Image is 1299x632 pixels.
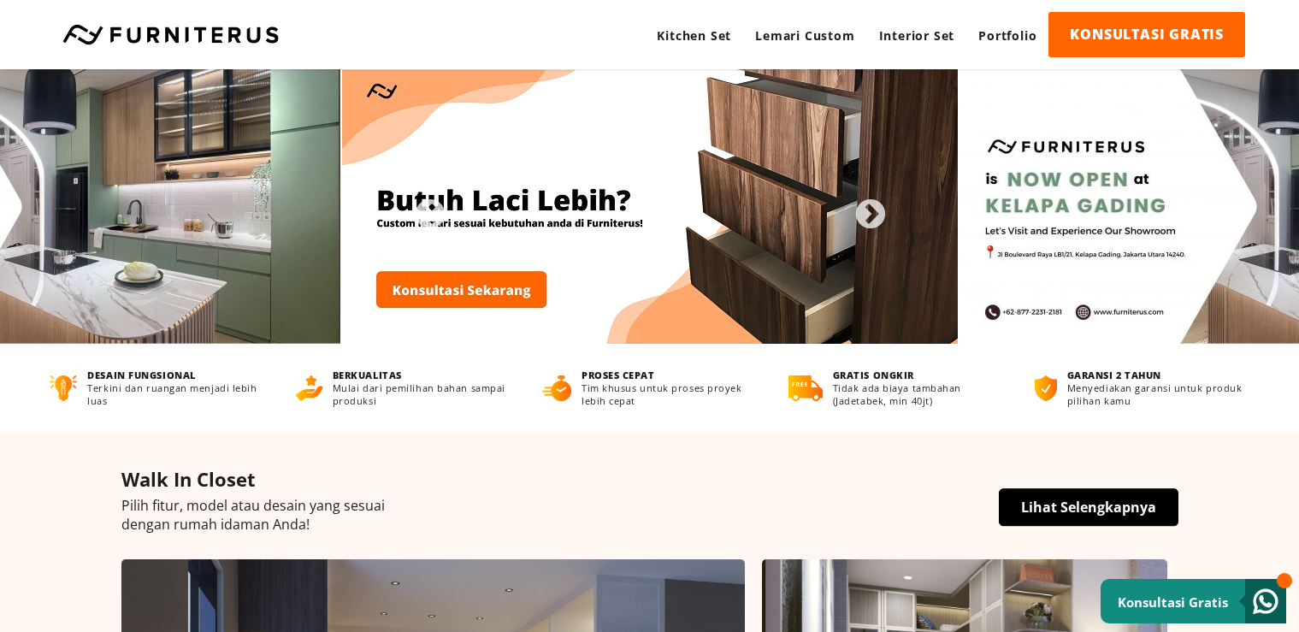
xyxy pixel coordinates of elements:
[1067,369,1249,381] h4: GARANSI 2 TAHUN
[1118,594,1228,611] small: Konsultasi Gratis
[87,381,263,407] p: Terkini dan ruangan menjadi lebih luas
[645,12,743,59] a: Kitchen Set
[743,12,866,59] a: Lemari Custom
[1101,579,1286,623] a: Konsultasi Gratis
[87,369,263,381] h4: DESAIN FUNGSIONAL
[966,12,1048,59] a: Portfolio
[333,381,511,407] p: Mulai dari pemilihan bahan sampai produksi
[582,381,757,407] p: Tim khusus untuk proses proyek lebih cepat
[1035,375,1057,401] img: bergaransi.png
[121,496,1178,534] p: Pilih fitur, model atau desain yang sesuai dengan rumah idaman Anda!
[296,375,322,401] img: berkualitas.png
[867,12,967,59] a: Interior Set
[833,369,1003,381] h4: GRATIS ONGKIR
[413,198,430,216] button: Previous
[50,375,78,401] img: desain-fungsional.png
[1048,12,1245,57] a: KONSULTASI GRATIS
[788,375,823,401] img: gratis-ongkir.png
[1067,381,1249,407] p: Menyediakan garansi untuk produk pilihan kamu
[342,69,958,344] img: Banner3.jpg
[582,369,757,381] h4: PROSES CEPAT
[333,369,511,381] h4: BERKUALITAS
[999,488,1178,526] a: Lihat Selengkapnya
[121,466,1178,492] h4: Walk In Closet
[833,381,1003,407] p: Tidak ada biaya tambahan (Jadetabek, min 40jt)
[853,198,871,216] button: Next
